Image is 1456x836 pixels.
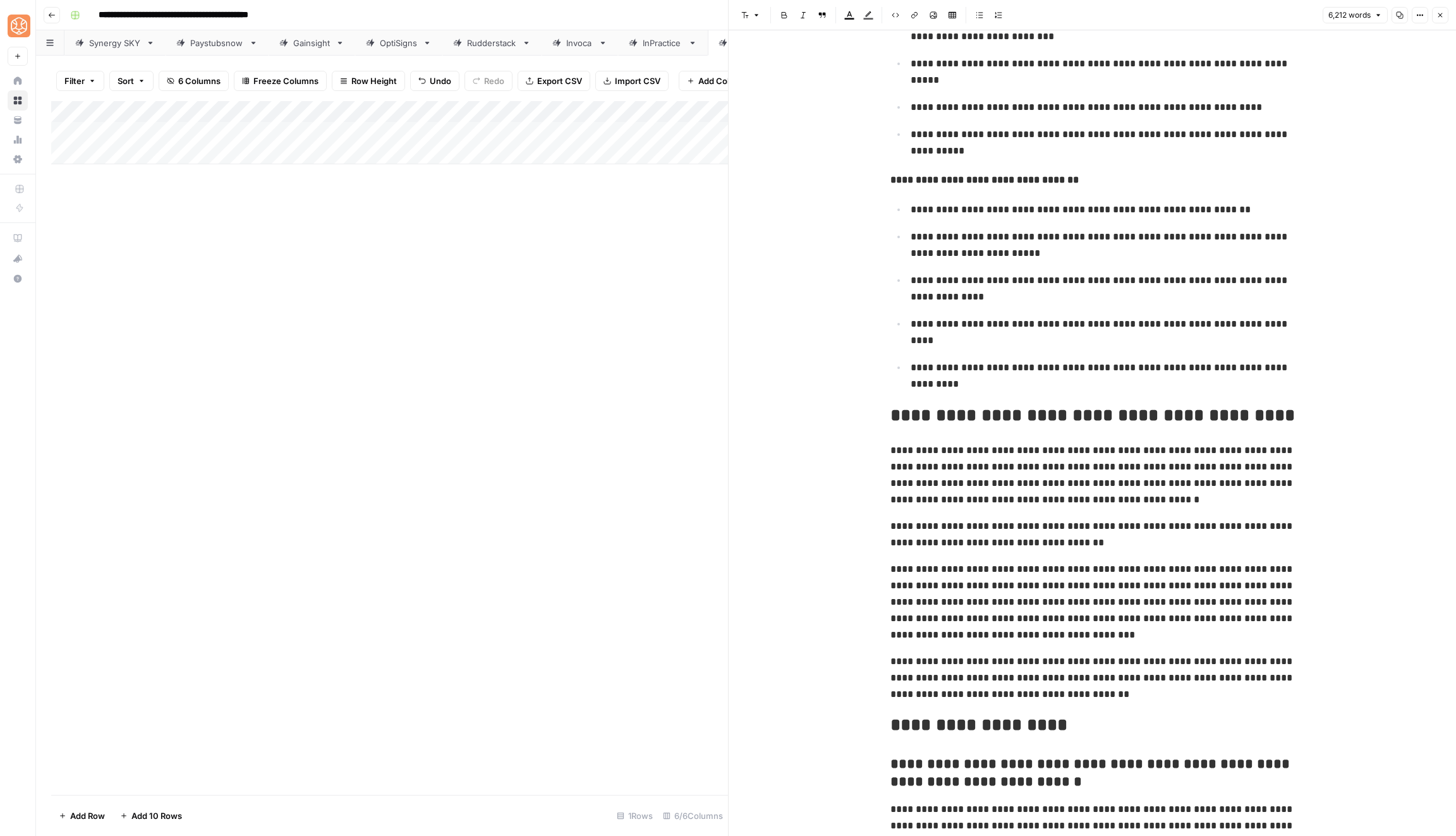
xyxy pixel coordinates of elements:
button: Row Height [332,71,405,91]
a: SimpleTiger [708,30,804,56]
span: Export CSV [537,75,582,87]
div: What's new? [8,249,27,268]
span: Freeze Columns [253,75,318,87]
span: Add Column [698,75,747,87]
button: Redo [464,71,513,91]
img: SimpleTiger Logo [8,15,30,37]
span: Add 10 Rows [131,809,182,822]
a: Home [8,71,28,91]
span: Redo [484,75,504,87]
button: Add 10 Rows [112,806,190,826]
span: Add Row [70,809,105,822]
span: Row Height [351,75,397,87]
a: Browse [8,90,28,111]
a: InPractice [618,30,708,56]
a: OptiSigns [355,30,442,56]
a: Settings [8,149,28,169]
span: 6 Columns [178,75,221,87]
div: 6/6 Columns [658,806,728,826]
button: Workspace: SimpleTiger [8,10,28,42]
a: Your Data [8,110,28,130]
div: OptiSigns [380,37,418,49]
button: What's new? [8,248,28,269]
div: Synergy SKY [89,37,141,49]
a: Rudderstack [442,30,542,56]
button: Add Row [51,806,112,826]
div: Paystubsnow [190,37,244,49]
button: 6 Columns [159,71,229,91]
button: Sort [109,71,154,91]
div: Rudderstack [467,37,517,49]
button: Help + Support [8,269,28,289]
span: Import CSV [615,75,660,87]
div: Gainsight [293,37,331,49]
button: Freeze Columns [234,71,327,91]
button: Undo [410,71,459,91]
div: 1 Rows [612,806,658,826]
button: Add Column [679,71,755,91]
span: Undo [430,75,451,87]
button: Export CSV [518,71,590,91]
button: Import CSV [595,71,669,91]
span: Filter [64,75,85,87]
div: InPractice [643,37,683,49]
a: Invoca [542,30,618,56]
a: Gainsight [269,30,355,56]
button: 6,212 words [1323,7,1388,23]
a: Paystubsnow [166,30,269,56]
span: 6,212 words [1328,9,1371,21]
a: Usage [8,130,28,150]
span: Sort [118,75,134,87]
a: AirOps Academy [8,228,28,248]
div: Invoca [566,37,593,49]
button: Filter [56,71,104,91]
a: Synergy SKY [64,30,166,56]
